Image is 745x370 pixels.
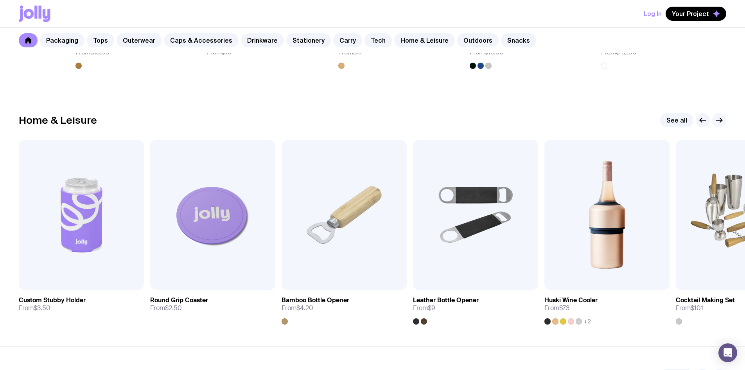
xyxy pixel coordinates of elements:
span: From [413,304,435,312]
a: Snacks [501,33,536,47]
h3: Cocktail Making Set [676,296,735,304]
span: From [544,304,569,312]
span: $9 [428,304,435,312]
button: Log In [644,7,662,21]
a: Home & Leisure [394,33,455,47]
a: Caps & Accessories [164,33,239,47]
h3: Huski Wine Cooler [544,296,598,304]
span: $2.50 [165,304,182,312]
a: Round Grip CoasterFrom$2.50 [150,290,275,318]
span: From [676,304,703,312]
div: Open Intercom Messenger [718,343,737,362]
h3: Bamboo Bottle Opener [282,296,349,304]
a: Tops [87,33,114,47]
span: $4.20 [296,304,313,312]
h3: Leather Bottle Opener [413,296,479,304]
a: Stationery [286,33,331,47]
span: $73 [559,304,569,312]
a: Leather Bottle OpenerFrom$9 [413,290,538,325]
h3: Round Grip Coaster [150,296,208,304]
a: Carry [333,33,362,47]
a: Custom Stubby HolderFrom$3.50 [19,290,144,318]
span: $101 [691,304,703,312]
h3: Custom Stubby Holder [19,296,86,304]
span: From [150,304,182,312]
h2: Home & Leisure [19,114,97,126]
a: Drinkware [241,33,284,47]
span: +2 [583,318,591,325]
a: Outdoors [457,33,499,47]
a: Packaging [40,33,84,47]
span: Your Project [672,10,709,18]
a: Huski Wine CoolerFrom$73+2 [544,290,670,325]
span: $3.50 [34,304,50,312]
a: Bamboo Bottle OpenerFrom$4.20 [282,290,407,325]
span: From [282,304,313,312]
a: Tech [364,33,392,47]
button: Your Project [666,7,726,21]
span: From [19,304,50,312]
a: See all [660,113,693,127]
a: Outerwear [117,33,162,47]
